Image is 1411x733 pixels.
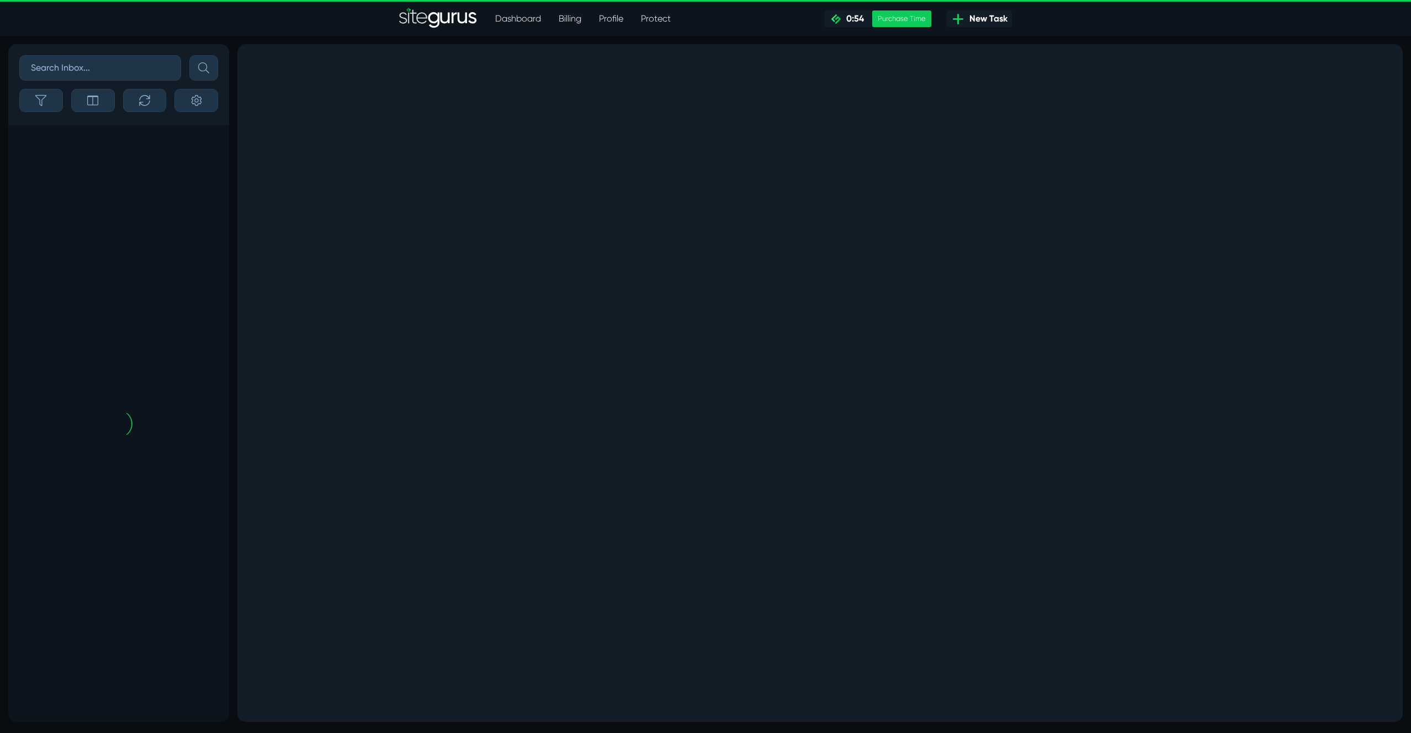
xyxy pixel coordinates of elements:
a: SiteGurus [399,8,478,30]
span: New Task [965,12,1007,25]
div: Purchase Time [872,10,931,27]
a: Protect [632,8,680,30]
a: Billing [550,8,590,30]
a: 0:54 Purchase Time [824,10,931,27]
a: New Task [947,10,1012,27]
img: Sitegurus Logo [399,8,478,30]
a: Dashboard [486,8,550,30]
a: Profile [590,8,632,30]
input: Search Inbox... [19,55,181,81]
span: 0:54 [842,13,864,24]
